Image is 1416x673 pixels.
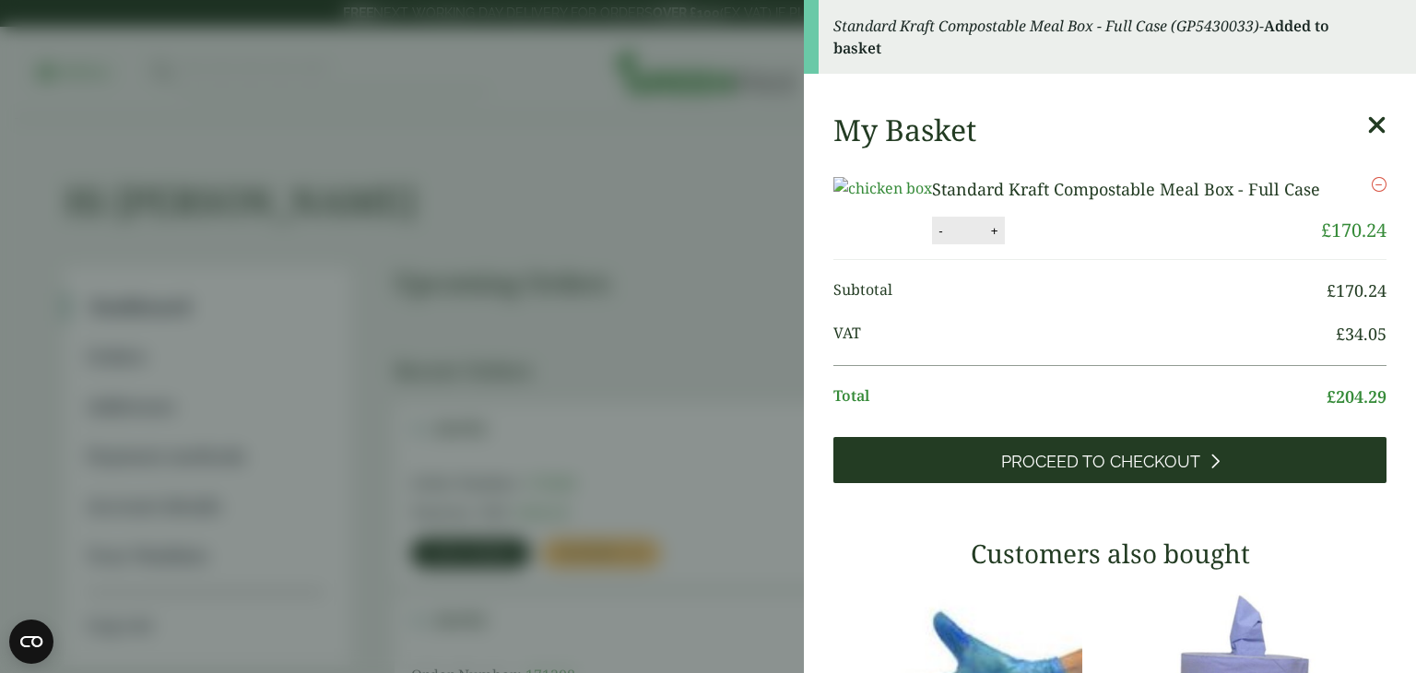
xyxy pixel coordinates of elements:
bdi: 204.29 [1327,385,1386,407]
span: £ [1327,279,1336,301]
span: £ [1321,218,1331,242]
span: Total [833,384,1327,409]
button: Open CMP widget [9,620,53,664]
a: Standard Kraft Compostable Meal Box - Full Case [932,178,1320,200]
span: £ [1327,385,1336,407]
span: £ [1336,323,1345,345]
span: Proceed to Checkout [1001,452,1200,472]
bdi: 170.24 [1321,218,1386,242]
a: Remove this item [1372,177,1386,192]
button: - [933,223,948,239]
bdi: 170.24 [1327,279,1386,301]
a: Proceed to Checkout [833,437,1386,483]
span: Subtotal [833,278,1327,303]
em: Standard Kraft Compostable Meal Box - Full Case (GP5430033) [833,16,1259,36]
button: + [985,223,1004,239]
h3: Customers also bought [833,538,1386,570]
img: chicken box [833,177,932,199]
bdi: 34.05 [1336,323,1386,345]
span: VAT [833,322,1336,347]
h2: My Basket [833,112,976,148]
